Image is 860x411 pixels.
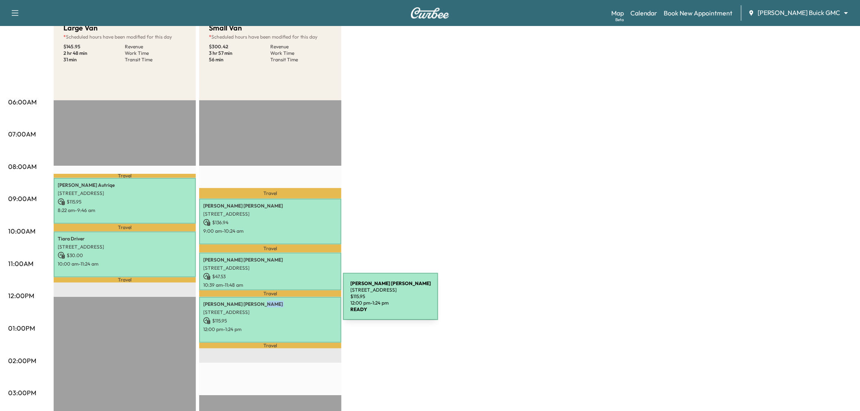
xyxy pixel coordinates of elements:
[8,323,35,333] p: 01:00PM
[8,388,36,398] p: 03:00PM
[54,224,196,231] p: Travel
[758,8,840,17] span: [PERSON_NAME] Buick GMC
[209,22,242,34] h5: Small Van
[58,182,192,188] p: [PERSON_NAME] Autriqe
[203,265,337,271] p: [STREET_ADDRESS]
[615,17,624,23] div: Beta
[270,43,332,50] p: Revenue
[58,252,192,259] p: $ 30.00
[664,8,733,18] a: Book New Appointment
[270,56,332,63] p: Transit Time
[199,290,341,297] p: Travel
[203,219,337,226] p: $ 136.94
[410,7,450,19] img: Curbee Logo
[8,226,35,236] p: 10:00AM
[58,236,192,242] p: Tiara Driver
[199,188,341,199] p: Travel
[199,244,341,253] p: Travel
[63,43,125,50] p: $ 145.95
[125,56,186,63] p: Transit Time
[203,273,337,280] p: $ 47.53
[203,317,337,324] p: $ 115.95
[8,356,36,366] p: 02:00PM
[58,244,192,250] p: [STREET_ADDRESS]
[8,162,37,171] p: 08:00AM
[203,211,337,217] p: [STREET_ADDRESS]
[203,203,337,209] p: [PERSON_NAME] [PERSON_NAME]
[58,207,192,214] p: 8:22 am - 9:46 am
[8,259,33,268] p: 11:00AM
[199,343,341,348] p: Travel
[209,50,270,56] p: 3 hr 57 min
[58,190,192,197] p: [STREET_ADDRESS]
[209,34,332,40] p: Scheduled hours have been modified for this day
[203,257,337,263] p: [PERSON_NAME] [PERSON_NAME]
[58,198,192,205] p: $ 115.95
[125,43,186,50] p: Revenue
[54,174,196,177] p: Travel
[270,50,332,56] p: Work Time
[209,56,270,63] p: 56 min
[8,194,37,203] p: 09:00AM
[203,301,337,307] p: [PERSON_NAME] [PERSON_NAME]
[8,97,37,107] p: 06:00AM
[203,309,337,316] p: [STREET_ADDRESS]
[54,277,196,283] p: Travel
[8,291,34,301] p: 12:00PM
[63,22,98,34] h5: Large Van
[58,261,192,267] p: 10:00 am - 11:24 am
[209,43,270,50] p: $ 300.42
[203,326,337,333] p: 12:00 pm - 1:24 pm
[63,56,125,63] p: 31 min
[611,8,624,18] a: MapBeta
[203,282,337,288] p: 10:39 am - 11:48 am
[125,50,186,56] p: Work Time
[8,129,36,139] p: 07:00AM
[63,50,125,56] p: 2 hr 48 min
[63,34,186,40] p: Scheduled hours have been modified for this day
[203,228,337,234] p: 9:00 am - 10:24 am
[630,8,658,18] a: Calendar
